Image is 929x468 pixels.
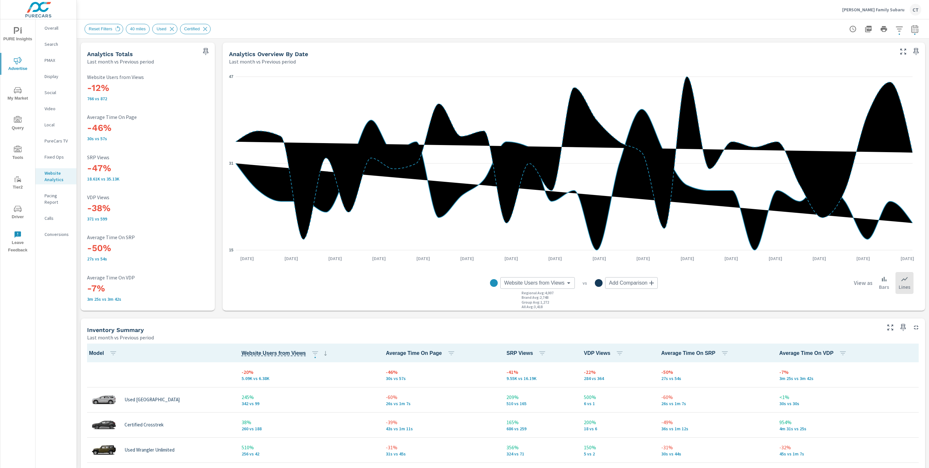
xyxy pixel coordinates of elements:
p: 209% [506,393,574,401]
h6: View as [854,280,873,286]
p: Average Time On VDP [87,275,208,280]
p: 686 vs 259 [506,426,574,431]
div: PMAX [35,55,76,65]
p: 26s vs 1m 7s [661,401,769,406]
h5: Analytics Totals [87,51,133,57]
span: 40 miles [126,26,149,31]
p: -49% [661,418,769,426]
p: -31% [386,444,496,451]
h3: -7% [87,283,208,294]
button: Make Fullscreen [885,322,895,333]
p: [DATE] [632,255,654,262]
p: 356% [506,444,574,451]
span: Reset Filters [85,26,116,31]
p: -50% [661,368,769,376]
p: 27s vs 54s [661,376,769,381]
p: [DATE] [280,255,303,262]
p: Fixed Ops [45,154,71,160]
p: 165% [506,418,574,426]
p: Group Avg : 1,272 [522,300,549,305]
div: Fixed Ops [35,152,76,162]
span: PURE Insights [2,27,33,43]
div: Reset Filters [85,24,123,34]
button: Print Report [877,23,890,35]
p: 31s vs 45s [386,451,496,456]
div: Website Users from Views [500,277,575,289]
span: Save this to your personalized report [898,322,908,333]
p: Used [GEOGRAPHIC_DATA] [125,397,180,403]
p: 45s vs 1m 7s [779,451,917,456]
button: Minimize Widget [911,322,921,333]
p: -46% [386,368,496,376]
p: Brand Avg : 2,748 [522,295,548,300]
span: Website User is counting unique users per vehicle. A user may view multiple vehicles in one sessi... [242,349,306,357]
p: VDP Views [87,194,208,200]
p: 510 vs 165 [506,401,574,406]
span: Save this to your personalized report [911,46,921,57]
span: Driver [2,205,33,221]
p: -7% [779,368,917,376]
div: Display [35,72,76,81]
p: Local [45,122,71,128]
img: glamour [91,390,117,409]
p: -20% [242,368,376,376]
p: [DATE] [544,255,566,262]
p: Display [45,73,71,80]
div: Calls [35,213,76,223]
p: [DATE] [456,255,478,262]
p: Last month vs Previous period [87,334,154,341]
span: Query [2,116,33,132]
p: -60% [386,393,496,401]
div: Local [35,120,76,130]
p: 30s vs 57s [87,136,208,141]
p: 200% [584,418,651,426]
div: Video [35,104,76,113]
text: 31 [229,161,234,166]
p: Lines [899,283,910,291]
button: Make Fullscreen [898,46,908,57]
span: Certified [180,26,204,31]
h3: -12% [87,83,208,93]
p: Average Time On SRP [87,234,208,240]
p: 26s vs 1m 7s [386,401,496,406]
p: Website Users from Views [87,74,208,80]
p: 3m 25s vs 3m 42s [779,376,917,381]
text: 47 [229,74,234,79]
p: 6 vs 1 [584,401,651,406]
h3: -50% [87,243,208,254]
p: 342 vs 99 [242,401,376,406]
button: Apply Filters [893,23,906,35]
div: PureCars TV [35,136,76,146]
span: SRP Views [506,349,549,357]
p: 5 vs 2 [584,451,651,456]
p: 4m 31s vs 25s [779,426,917,431]
div: Certified [180,24,211,34]
p: -32% [779,444,917,451]
p: 766 vs 872 [87,96,208,101]
p: vs [575,280,595,286]
p: -41% [506,368,574,376]
div: Used [152,24,177,34]
h5: Inventory Summary [87,327,144,333]
p: SRP Views [87,154,208,160]
div: nav menu [0,19,35,257]
span: Tier2 [2,175,33,191]
p: 27s vs 54s [87,256,208,261]
span: Average Time On SRP [661,349,731,357]
p: 324 vs 71 [506,451,574,456]
img: glamour [91,440,117,460]
p: 510% [242,444,376,451]
span: Tools [2,146,33,161]
div: Overall [35,23,76,33]
p: [DATE] [676,255,699,262]
p: [DATE] [368,255,390,262]
div: Pacing Report [35,191,76,207]
p: [DATE] [588,255,611,262]
p: 150% [584,444,651,451]
p: All Avg : 3,418 [522,305,543,309]
p: 43s vs 1m 11s [386,426,496,431]
p: 3m 25s vs 3m 42s [87,297,208,302]
p: PureCars TV [45,138,71,144]
p: Used Wrangler Unlimited [125,447,175,453]
p: Website Analytics [45,170,71,183]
